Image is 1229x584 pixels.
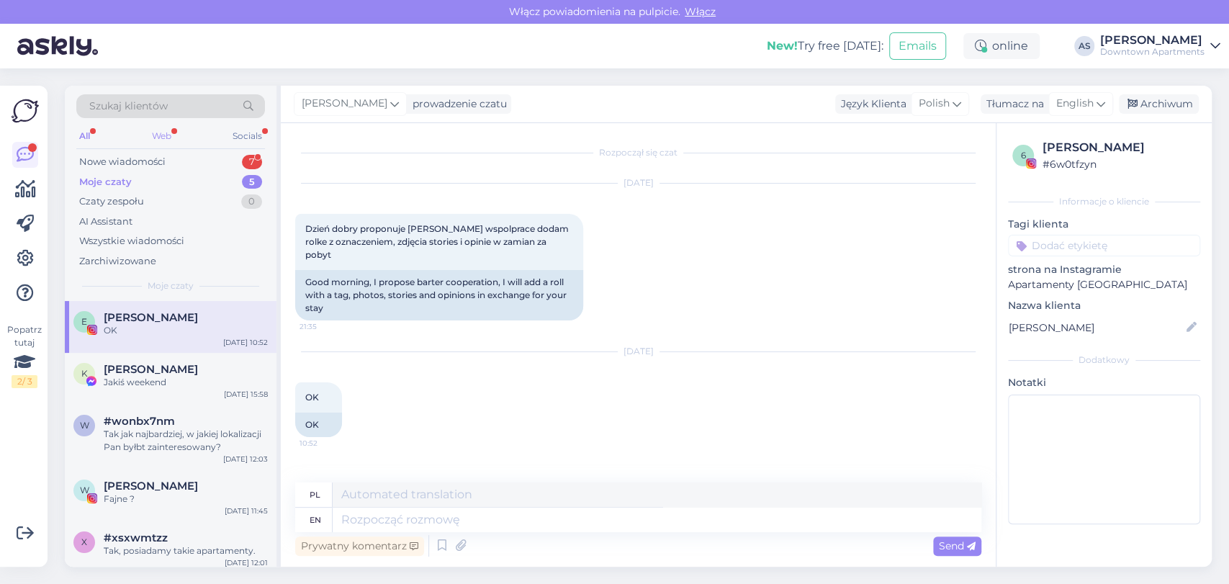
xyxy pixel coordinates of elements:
div: Good morning, I propose barter cooperation, I will add a roll with a tag, photos, stories and opi... [295,270,583,320]
div: pl [310,482,320,507]
div: Fajne ? [104,493,268,506]
a: [PERSON_NAME]Downtown Apartments [1100,35,1220,58]
input: Dodaj nazwę [1009,320,1184,336]
div: Try free [DATE]: [767,37,883,55]
span: x [81,536,87,547]
div: # 6w0tfzyn [1043,156,1196,172]
div: Rozpoczął się czat [295,146,981,159]
div: Zarchiwizowane [79,254,156,269]
div: Downtown Apartments [1100,46,1205,58]
button: Emails [889,32,946,60]
p: strona na Instagramie [1008,262,1200,277]
div: 7 [242,155,262,169]
div: 5 [242,175,262,189]
img: Askly Logo [12,97,39,125]
div: AI Assistant [79,215,132,229]
div: OK [295,413,342,437]
div: Socials [230,127,265,145]
div: Web [149,127,174,145]
div: Tak jak najbardziej, w jakiej lokalizacji Pan byłbt zainteresowany? [104,428,268,454]
span: OK [305,392,319,403]
div: Tłumacz na [981,96,1044,112]
div: Tak, posiadamy takie apartamenty. [104,544,268,557]
div: 0 [241,194,262,209]
span: Wojciech Ratajski [104,480,198,493]
div: [DATE] 12:03 [223,454,268,464]
b: New! [767,39,798,53]
span: W [80,485,89,495]
div: [PERSON_NAME] [1043,139,1196,156]
span: #xsxwmtzz [104,531,168,544]
div: All [76,127,93,145]
div: Prywatny komentarz [295,536,424,556]
span: Moje czaty [148,279,194,292]
span: #wonbx7nm [104,415,175,428]
p: Apartamenty [GEOGRAPHIC_DATA] [1008,277,1200,292]
span: 6 [1021,150,1026,161]
div: Archiwum [1119,94,1199,114]
span: Szukaj klientów [89,99,168,114]
span: Ewa Agnieszka [104,311,198,324]
p: Tagi klienta [1008,217,1200,232]
input: Dodać etykietę [1008,235,1200,256]
div: Popatrz tutaj [12,323,37,388]
div: Informacje o kliencie [1008,195,1200,208]
div: Moje czaty [79,175,132,189]
div: Język Klienta [835,96,906,112]
span: w [80,420,89,431]
div: 2 / 3 [12,375,37,388]
div: [DATE] 11:45 [225,506,268,516]
span: E [81,316,87,327]
div: [DATE] [295,176,981,189]
span: Send [939,539,976,552]
div: Nowe wiadomości [79,155,166,169]
span: English [1056,96,1094,112]
div: en [310,508,321,532]
span: K [81,368,88,379]
div: Czaty zespołu [79,194,144,209]
div: Dodatkowy [1008,354,1200,367]
div: [DATE] 15:58 [224,389,268,400]
span: 21:35 [300,321,354,332]
div: prowadzenie czatu [407,96,507,112]
span: Dzień dobry proponuje [PERSON_NAME] wspolprace dodam rolke z oznaczeniem, zdjęcia stories i opini... [305,223,571,260]
span: Polish [919,96,950,112]
div: [DATE] 12:01 [225,557,268,568]
div: [DATE] 10:52 [223,337,268,348]
span: 10:52 [300,438,354,449]
div: Jakiś weekend [104,376,268,389]
span: Włącz [680,5,720,18]
div: online [963,33,1040,59]
div: [PERSON_NAME] [1100,35,1205,46]
div: OK [104,324,268,337]
p: Notatki [1008,375,1200,390]
span: Krzysztof Koiszewski [104,363,198,376]
span: [PERSON_NAME] [302,96,387,112]
div: [DATE] [295,345,981,358]
p: Nazwa klienta [1008,298,1200,313]
div: AS [1074,36,1094,56]
div: Wszystkie wiadomości [79,234,184,248]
